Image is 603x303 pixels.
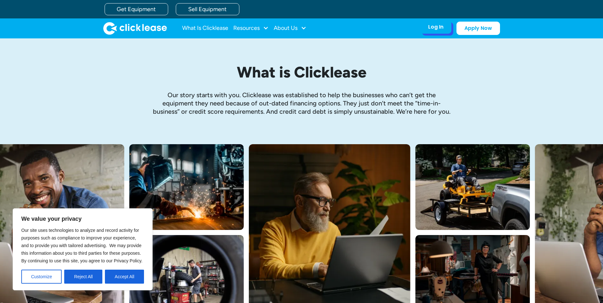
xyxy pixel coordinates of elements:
[13,208,153,290] div: We value your privacy
[176,3,239,15] a: Sell Equipment
[21,228,142,263] span: Our site uses technologies to analyze and record activity for purposes such as compliance to impr...
[456,22,500,35] a: Apply Now
[21,215,144,223] p: We value your privacy
[129,144,244,230] img: A welder in a large mask working on a large pipe
[428,24,443,30] div: Log In
[182,22,228,35] a: What Is Clicklease
[274,22,306,35] div: About Us
[233,22,269,35] div: Resources
[152,91,451,116] p: Our story starts with you. Clicklease was established to help the businesses who can’t get the eq...
[103,22,167,35] img: Clicklease logo
[105,3,168,15] a: Get Equipment
[21,270,62,284] button: Customize
[103,22,167,35] a: home
[152,64,451,81] h1: What is Clicklease
[415,144,530,230] img: Man with hat and blue shirt driving a yellow lawn mower onto a trailer
[64,270,102,284] button: Reject All
[105,270,144,284] button: Accept All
